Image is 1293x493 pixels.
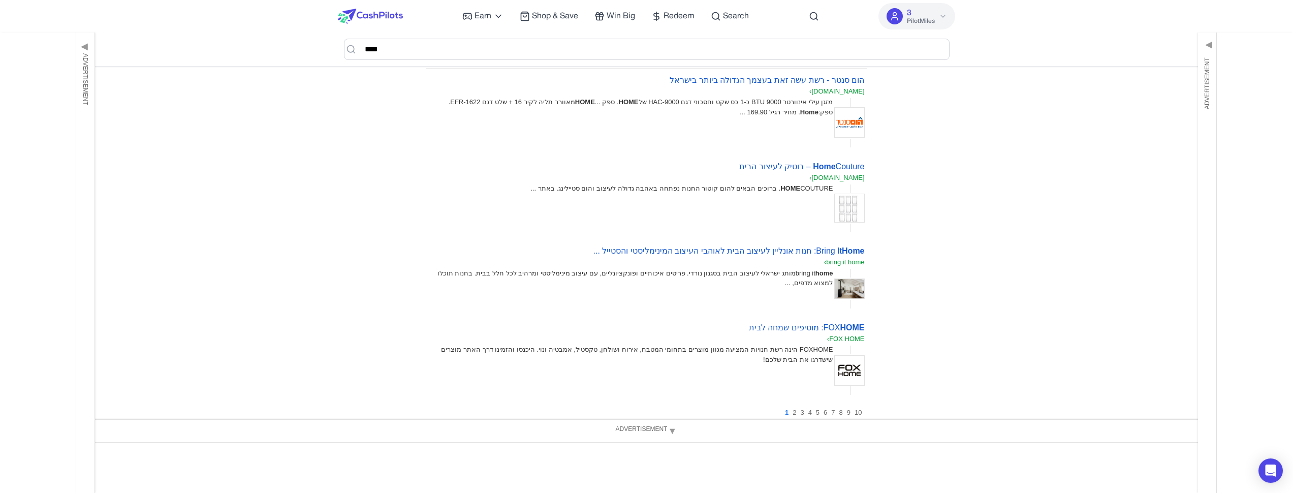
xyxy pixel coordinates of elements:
span: 3 [907,7,911,19]
span: [DOMAIN_NAME] [811,174,864,181]
span: Redeem [664,10,695,22]
span: › [824,258,826,266]
div: דף 3 [800,409,804,416]
div: Open Intercom Messenger [1258,458,1283,483]
img: תמונה ממוזערת [834,194,865,222]
span: Search [723,10,749,22]
div: דף 4 [808,409,812,416]
b: HOME [619,98,639,106]
b: HOME [840,323,865,332]
b: Home [842,246,864,255]
span: Shop & Save [532,10,578,22]
div: דף 10 [855,409,862,416]
div: דף 8 [839,409,843,416]
span: bring it home [826,258,864,266]
div: bring it מותג ישראלי לעיצוב הבית בסגנון נורדי. פריטים איכותיים ופונקציונליים, עם עיצוב מינימליסטי... [433,268,864,288]
iframe: Advertisement [462,449,832,479]
span: › [809,87,811,95]
div: דף 5 [816,409,819,416]
a: Earn [462,10,503,22]
img: CashPilots Logo [338,9,403,24]
span: › [827,335,829,343]
div: דף 7 [831,409,835,416]
b: Home [813,162,835,171]
b: HOME [575,98,595,106]
a: Bring ItHome: חנות אונליין לעיצוב הבית לאוהבי העיצוב המינימליסטי והסטייל ... [593,246,865,255]
span: ▼ [667,422,677,440]
a: Shop & Save [520,10,578,22]
div: 1 [785,409,789,416]
a: Redeem [651,10,695,22]
span: FOX HOME [829,335,864,343]
b: HOME [780,184,800,192]
b: home [815,269,833,277]
span: ◀ [80,39,90,53]
span: PilotMiles [907,17,935,25]
span: Win Big [607,10,635,22]
a: HomeCouture – בוטיק לעיצוב הבית [739,162,864,171]
div: דף 9 [847,409,850,416]
span: Earn [475,10,491,22]
div: מזגן עילי אינוורטר 9000 BTU כ-1 כס שקט וחסכוני דגם HAC-9000 של . ספק ... מאוורר תליה לקיר 16 + של... [433,97,864,117]
b: Home [800,108,818,116]
span: Advertisement [616,424,668,434]
a: הום סנטר - רשת עשה זאת בעצמך הגדולה ביותר בישראל [670,76,864,84]
span: Advertisement [81,53,90,105]
img: תמונה ממוזערת [834,355,865,386]
div: דף 6 [824,409,827,416]
span: ▶ [1202,39,1212,53]
div: דף 2 [793,409,796,416]
span: [DOMAIN_NAME] [811,87,864,95]
a: Search [711,10,749,22]
div: COUTURE. ברוכים הבאים להום קוטור החנות נפתחה באהבה גדולה לעיצוב והום סטיילינג. באתר ... [433,183,864,194]
img: תמונה ממוזערת [834,107,865,138]
span: › [809,174,811,181]
a: Win Big [594,10,635,22]
div: FOXHOME הינה רשת חנויות המציעה מגוון מוצרים בתחומי המטבח, אירוח ושולחן, טקסטיל, אמבטיה ונוי. היכנ... [433,345,864,364]
img: תמונה ממוזערת [834,279,865,299]
span: Advertisement [1203,57,1212,109]
a: FOXHOME: מוסיפים שמחה לבית [749,323,865,332]
button: 3PilotMiles [878,3,955,29]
